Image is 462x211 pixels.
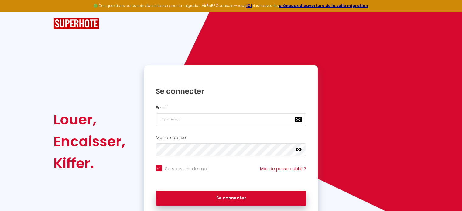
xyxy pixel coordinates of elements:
[53,152,125,174] div: Kiffer.
[53,109,125,131] div: Louer,
[53,131,125,152] div: Encaisser,
[260,166,306,172] a: Mot de passe oublié ?
[279,3,368,8] a: créneaux d'ouverture de la salle migration
[156,135,306,140] h2: Mot de passe
[53,18,99,29] img: SuperHote logo
[156,191,306,206] button: Se connecter
[246,3,252,8] a: ICI
[156,113,306,126] input: Ton Email
[156,105,306,111] h2: Email
[156,87,306,96] h1: Se connecter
